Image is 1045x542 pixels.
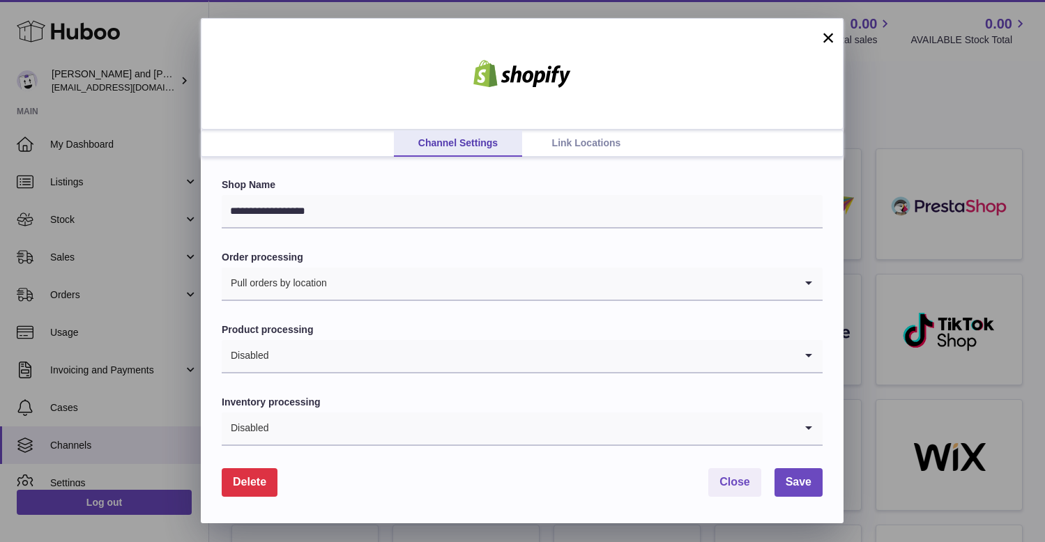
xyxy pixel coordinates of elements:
[222,396,823,409] label: Inventory processing
[394,130,522,157] a: Channel Settings
[269,412,795,444] input: Search for option
[222,412,269,444] span: Disabled
[222,468,277,497] button: Delete
[328,268,795,300] input: Search for option
[222,268,823,301] div: Search for option
[786,476,811,488] span: Save
[222,251,823,264] label: Order processing
[820,29,837,46] button: ×
[775,468,823,497] button: Save
[222,340,269,372] span: Disabled
[719,476,750,488] span: Close
[222,178,823,192] label: Shop Name
[463,60,581,88] img: shopify
[222,340,823,373] div: Search for option
[233,476,266,488] span: Delete
[222,268,328,300] span: Pull orders by location
[222,412,823,446] div: Search for option
[522,130,650,157] a: Link Locations
[269,340,795,372] input: Search for option
[222,323,823,336] label: Product processing
[708,468,761,497] button: Close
